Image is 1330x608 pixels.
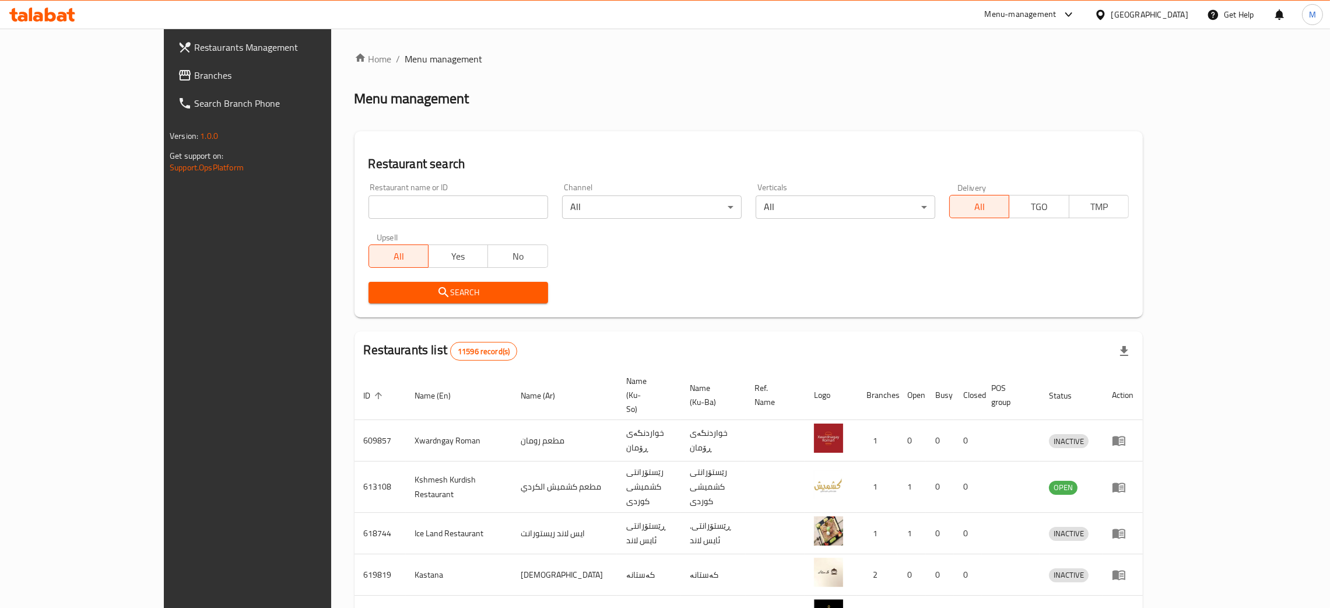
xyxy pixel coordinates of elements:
td: 0 [954,554,982,596]
button: Yes [428,244,488,268]
div: Menu [1112,568,1134,582]
span: Search Branch Phone [194,96,377,110]
td: 0 [954,462,982,513]
div: [GEOGRAPHIC_DATA] [1111,8,1188,21]
a: Restaurants Management [169,33,386,61]
span: Name (En) [415,389,466,403]
td: 0 [926,420,954,462]
td: Ice Land Restaurant [406,513,511,554]
td: 0 [898,554,926,596]
img: Xwardngay Roman [814,424,843,453]
div: Menu [1112,434,1134,448]
div: Export file [1110,337,1138,365]
td: رێستۆرانتی کشمیشى كوردى [680,462,746,513]
span: Search [378,285,539,300]
img: Kshmesh Kurdish Restaurant [814,470,843,499]
td: 0 [954,513,982,554]
span: M [1309,8,1316,21]
button: All [369,244,429,268]
div: Menu [1112,526,1134,540]
div: INACTIVE [1049,527,1089,541]
span: Name (Ku-Ba) [690,381,732,409]
span: Get support on: [170,148,223,163]
button: All [949,195,1009,218]
td: 1 [898,462,926,513]
td: خواردنگەی ڕۆمان [617,420,680,462]
span: 1.0.0 [200,128,218,144]
td: .ڕێستۆرانتی ئایس لاند [680,513,746,554]
span: All [374,248,424,265]
td: ايس لاند ريستورانت [511,513,617,554]
td: Xwardngay Roman [406,420,511,462]
img: Kastana [814,558,843,587]
span: 11596 record(s) [451,346,517,357]
td: 1 [857,420,898,462]
th: Open [898,371,926,420]
h2: Menu management [355,89,469,108]
td: 0 [898,420,926,462]
input: Search for restaurant name or ID.. [369,195,548,219]
span: POS group [991,381,1026,409]
th: Busy [926,371,954,420]
button: TMP [1069,195,1129,218]
a: Search Branch Phone [169,89,386,117]
td: خواردنگەی ڕۆمان [680,420,746,462]
td: کەستانە [617,554,680,596]
h2: Restaurants list [364,341,518,361]
td: Kshmesh Kurdish Restaurant [406,462,511,513]
span: ID [364,389,386,403]
img: Ice Land Restaurant [814,516,843,546]
td: مطعم كشميش الكردي [511,462,617,513]
span: INACTIVE [1049,568,1089,582]
span: Status [1049,389,1087,403]
div: Menu-management [985,8,1057,22]
button: No [487,244,548,268]
td: Kastana [406,554,511,596]
a: Branches [169,61,386,89]
label: Upsell [377,233,398,241]
div: Total records count [450,342,517,361]
td: 1 [857,462,898,513]
th: Branches [857,371,898,420]
span: TGO [1014,198,1064,215]
td: رێستۆرانتی کشمیشى كوردى [617,462,680,513]
span: Name (Ku-So) [626,374,666,416]
td: 1 [857,513,898,554]
span: INACTIVE [1049,435,1089,448]
a: Support.OpsPlatform [170,160,244,175]
div: OPEN [1049,481,1078,495]
div: Menu [1112,480,1134,494]
span: Branches [194,68,377,82]
td: ڕێستۆرانتی ئایس لاند [617,513,680,554]
th: Closed [954,371,982,420]
label: Delivery [957,183,987,191]
th: Action [1103,371,1143,420]
div: All [756,195,935,219]
span: TMP [1074,198,1124,215]
span: Version: [170,128,198,144]
span: Menu management [405,52,483,66]
li: / [396,52,401,66]
button: TGO [1009,195,1069,218]
th: Logo [805,371,857,420]
td: مطعم رومان [511,420,617,462]
td: 1 [898,513,926,554]
span: No [493,248,543,265]
span: OPEN [1049,481,1078,494]
button: Search [369,282,548,303]
span: Yes [433,248,483,265]
td: کەستانە [680,554,746,596]
span: Ref. Name [755,381,791,409]
h2: Restaurant search [369,155,1129,173]
td: 0 [926,462,954,513]
td: [DEMOGRAPHIC_DATA] [511,554,617,596]
td: 0 [926,513,954,554]
span: Restaurants Management [194,40,377,54]
div: INACTIVE [1049,568,1089,582]
span: Name (Ar) [521,389,570,403]
td: 0 [954,420,982,462]
td: 2 [857,554,898,596]
nav: breadcrumb [355,52,1143,66]
td: 0 [926,554,954,596]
